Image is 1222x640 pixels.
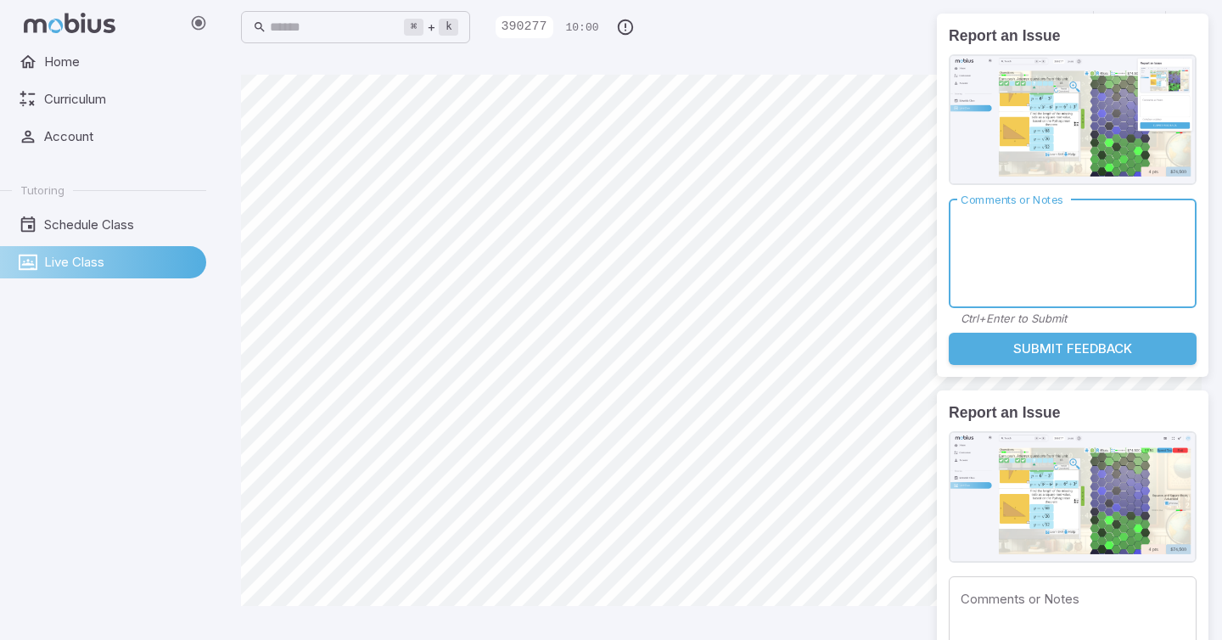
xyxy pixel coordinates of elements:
span: Curriculum [44,90,194,109]
button: Fullscreen Game [1097,11,1130,43]
div: Join Code - Students can join by entering this code [496,16,553,38]
span: Tutoring [20,182,64,198]
kbd: ⌘ [404,19,423,36]
h3: Report an Issue [949,25,1197,48]
img: Screenshot [949,431,1197,563]
kbd: k [439,19,458,36]
div: + [404,17,458,37]
button: Start Drawing on Questions [1130,11,1162,43]
button: close [1191,396,1203,412]
p: 390277 [496,18,547,36]
p: Time Remaining [565,20,598,36]
span: Live Class [44,253,194,272]
button: Submit Feedback [949,333,1197,365]
label: Comments or Notes [961,192,1063,208]
button: close [1191,19,1203,35]
i: Ctrl+Enter to Submit [961,312,1067,325]
button: Report an Issue [609,11,642,43]
img: Screenshot [949,54,1197,186]
span: Home [44,53,194,71]
div: Report Issue [937,14,1208,377]
span: Schedule Class [44,216,194,234]
span: Account [44,127,194,146]
h3: Report an Issue [949,402,1197,424]
button: Join in Zoom Client [1057,11,1090,43]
